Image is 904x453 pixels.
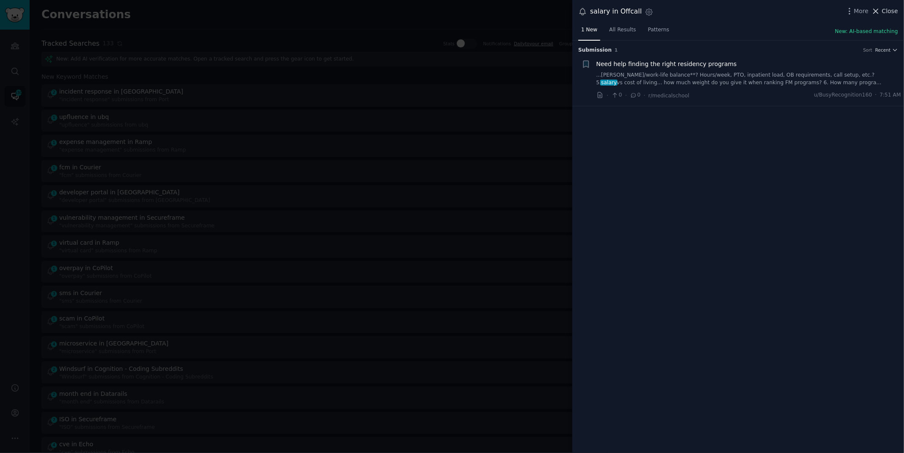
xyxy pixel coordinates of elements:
[607,91,608,100] span: ·
[625,91,627,100] span: ·
[648,26,669,34] span: Patterns
[863,47,873,53] div: Sort
[871,7,898,16] button: Close
[814,91,872,99] span: u/BusyRecognition160
[835,28,898,36] button: New: AI-based matching
[880,91,901,99] span: 7:51 AM
[630,91,640,99] span: 0
[882,7,898,16] span: Close
[581,26,597,34] span: 1 New
[845,7,869,16] button: More
[578,23,600,41] a: 1 New
[596,72,901,86] a: ...[PERSON_NAME]/work-life balance**? Hours/week, PTO, inpatient load, OB requirements, call setu...
[644,91,646,100] span: ·
[875,47,890,53] span: Recent
[611,91,622,99] span: 0
[615,47,618,52] span: 1
[590,6,642,17] div: salary in Offcall
[609,26,636,34] span: All Results
[854,7,869,16] span: More
[606,23,639,41] a: All Results
[600,80,618,86] span: salary
[875,47,898,53] button: Recent
[596,60,737,69] a: Need help finding the right residency programs
[578,47,612,54] span: Submission
[645,23,672,41] a: Patterns
[648,93,690,99] span: r/medicalschool
[875,91,877,99] span: ·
